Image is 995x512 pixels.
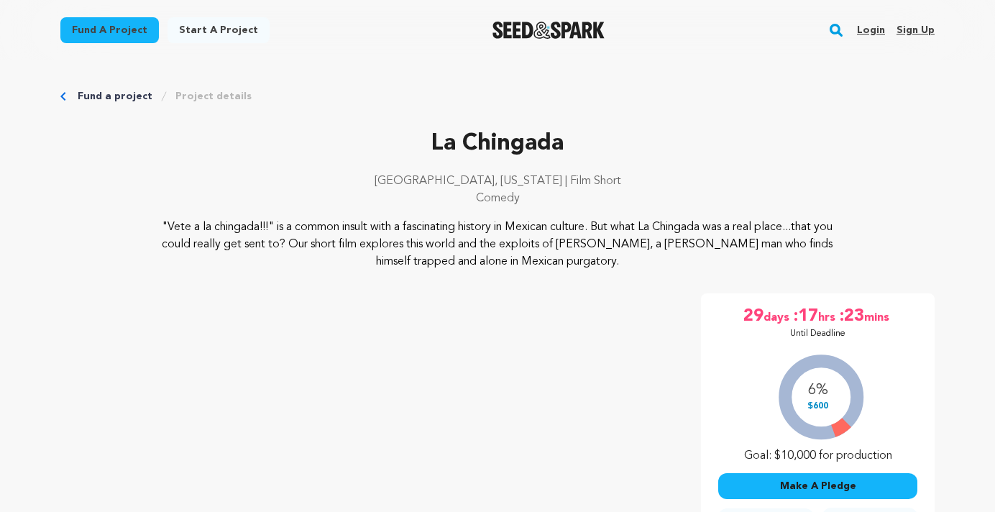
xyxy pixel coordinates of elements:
a: Sign up [897,19,935,42]
span: mins [864,305,892,328]
a: Seed&Spark Homepage [492,22,605,39]
p: "Vete a la chingada!!!" is a common insult with a fascinating history in Mexican culture. But wha... [148,219,848,270]
a: Fund a project [60,17,159,43]
span: :17 [792,305,818,328]
a: Login [857,19,885,42]
span: 29 [743,305,764,328]
span: days [764,305,792,328]
span: hrs [818,305,838,328]
a: Start a project [168,17,270,43]
p: [GEOGRAPHIC_DATA], [US_STATE] | Film Short [60,173,935,190]
span: :23 [838,305,864,328]
button: Make A Pledge [718,473,917,499]
p: La Chingada [60,127,935,161]
a: Fund a project [78,89,152,104]
div: Breadcrumb [60,89,935,104]
a: Project details [175,89,252,104]
p: Comedy [60,190,935,207]
img: Seed&Spark Logo Dark Mode [492,22,605,39]
p: Until Deadline [790,328,845,339]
